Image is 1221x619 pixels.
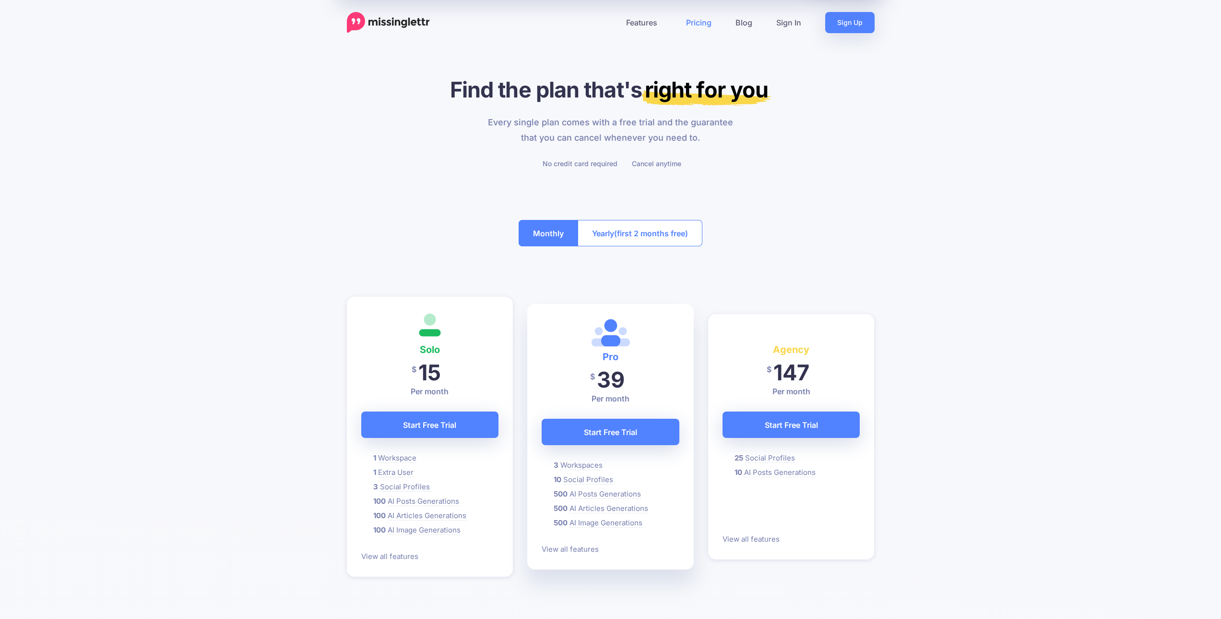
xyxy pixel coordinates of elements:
[723,342,860,357] h4: Agency
[361,524,499,536] li: Leverage the power of AI to generate unique and engaging images in various modes like photography...
[373,497,386,506] b: 100
[361,386,499,397] p: Per month
[378,453,416,463] span: Workspace
[361,467,499,478] li: The number of additional team members you can invite to collaborate with and access your Missingl...
[767,359,771,380] span: $
[642,76,771,106] mark: right for you
[361,452,499,464] li: A Workspace will usually be created for each Brand, Company or Client that you want to promote co...
[723,412,860,438] a: Start Free Trial
[542,419,679,445] a: Start Free Trial
[744,468,816,477] span: AI Posts Generations
[597,366,625,393] span: 39
[629,158,681,170] li: Cancel anytime
[569,489,641,499] span: AI Posts Generations
[373,511,386,520] b: 100
[569,518,642,528] span: AI Image Generations
[378,468,414,477] span: Extra User
[554,461,558,470] b: 3
[542,349,679,364] h4: Pro
[723,12,764,33] a: Blog
[674,12,723,33] a: Pricing
[540,158,617,170] li: No credit card required
[347,76,875,103] h1: Find the plan that's
[542,393,679,404] p: Per month
[764,12,813,33] a: Sign In
[554,475,561,484] b: 10
[614,226,688,241] span: (first 2 months free)
[542,517,679,529] li: Leverage the power of AI to generate unique and engaging images in various modes like photography...
[745,453,795,463] span: Social Profiles
[723,452,860,464] li: Missinglettr currently works with Twitter, Facebook (Pages), Instagram, LinkedIn (Personal and Co...
[373,468,376,477] b: 1
[569,504,648,513] span: AI Articles Generations
[482,115,739,146] p: Every single plan comes with a free trial and the guarantee that you can cancel whenever you need...
[412,359,416,380] span: $
[388,497,459,506] span: AI Posts Generations
[542,545,604,554] a: View all features
[578,220,702,246] button: Yearly(first 2 months free)
[735,468,742,477] b: 10
[361,412,499,438] a: Start Free Trial
[380,482,430,492] span: Social Profiles
[519,220,578,246] button: Monthly
[590,366,595,388] span: $
[347,12,430,33] a: Home
[388,511,466,521] span: AI Articles Generations
[723,467,860,478] li: AI Create is a powerful new feature that allows you to generate, save and post AI generated conte...
[361,510,499,522] li: Harness the power of AI to create unique, engaging, and well-structured articles. This feature us...
[614,12,674,33] a: Features
[542,474,679,485] li: Missinglettr currently works with Twitter, Facebook (Pages), Instagram, LinkedIn (Personal and Co...
[592,318,630,347] img: <i class='fas fa-heart margin-right'></i>Most Popular
[361,496,499,507] li: AI Create is a powerful new feature that allows you to generate, save and post AI generated conte...
[554,504,568,513] b: 500
[418,359,441,386] span: 15
[388,525,461,535] span: AI Image Generations
[825,12,875,33] a: Sign Up
[361,481,499,493] li: Missinglettr currently works with Twitter, Facebook (Pages), Instagram, LinkedIn (Personal and Co...
[373,525,386,534] b: 100
[563,475,613,485] span: Social Profiles
[361,552,423,561] a: View all features
[542,488,679,500] li: AI Create is a powerful new feature that allows you to generate, save and post AI generated conte...
[554,489,568,498] b: 500
[554,518,568,527] b: 500
[542,503,679,514] li: Harness the power of AI to create unique, engaging, and well-structured articles. This feature us...
[735,453,743,462] b: 25
[373,453,376,462] b: 1
[542,460,679,471] li: A Workspace will usually be created for each Brand, Company or Client that you want to promote co...
[373,482,378,491] b: 3
[773,359,809,386] span: 147
[361,342,499,357] h4: Solo
[723,534,784,544] a: View all features
[723,386,860,397] p: Per month
[560,461,603,470] span: Workspaces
